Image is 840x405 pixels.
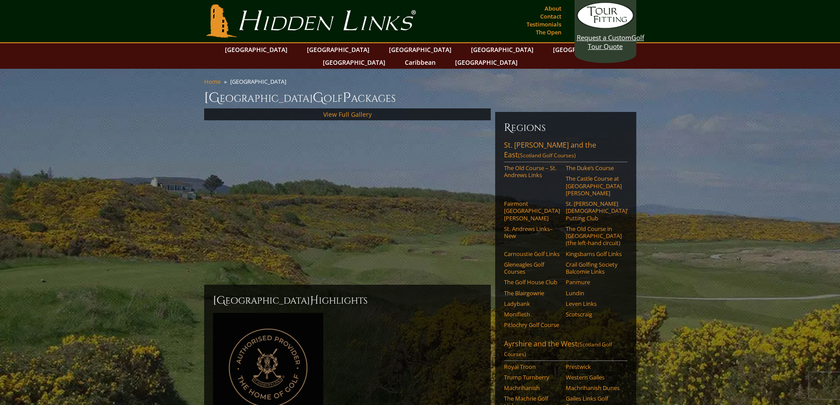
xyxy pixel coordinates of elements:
a: Prestwick [566,363,622,370]
a: [GEOGRAPHIC_DATA] [549,43,620,56]
a: Caribbean [400,56,440,69]
a: Machrihanish [504,384,560,391]
a: Home [204,78,220,85]
a: The Golf House Club [504,279,560,286]
a: Testimonials [524,18,564,30]
span: H [310,294,319,308]
a: Fairmont [GEOGRAPHIC_DATA][PERSON_NAME] [504,200,560,222]
a: Scotscraig [566,311,622,318]
span: G [313,89,324,107]
a: The Castle Course at [GEOGRAPHIC_DATA][PERSON_NAME] [566,175,622,197]
span: Request a Custom [577,33,631,42]
a: The Duke’s Course [566,164,622,171]
a: Crail Golfing Society Balcomie Links [566,261,622,275]
a: [GEOGRAPHIC_DATA] [385,43,456,56]
a: Ladybank [504,300,560,307]
a: Machrihanish Dunes [566,384,622,391]
a: Request a CustomGolf Tour Quote [577,2,634,51]
span: (Scotland Golf Courses) [518,152,576,159]
a: About [542,2,564,15]
a: The Old Course – St. Andrews Links [504,164,560,179]
a: Gleneagles Golf Courses [504,261,560,275]
a: Panmure [566,279,622,286]
a: [GEOGRAPHIC_DATA] [467,43,538,56]
a: St. [PERSON_NAME] [DEMOGRAPHIC_DATA]’ Putting Club [566,200,622,222]
a: Carnoustie Golf Links [504,250,560,257]
a: Royal Troon [504,363,560,370]
a: Ayrshire and the West(Scotland Golf Courses) [504,339,627,361]
a: Pitlochry Golf Course [504,321,560,328]
h2: [GEOGRAPHIC_DATA] ighlights [213,294,482,308]
a: [GEOGRAPHIC_DATA] [302,43,374,56]
a: Kingsbarns Golf Links [566,250,622,257]
li: [GEOGRAPHIC_DATA] [230,78,290,85]
a: The Open [534,26,564,38]
a: Leven Links [566,300,622,307]
a: Contact [538,10,564,22]
a: Lundin [566,290,622,297]
a: Western Gailes [566,374,622,381]
a: St. Andrews Links–New [504,225,560,240]
a: View Full Gallery [323,110,372,119]
a: [GEOGRAPHIC_DATA] [220,43,292,56]
h6: Regions [504,121,627,135]
a: Trump Turnberry [504,374,560,381]
a: [GEOGRAPHIC_DATA] [451,56,522,69]
a: The Old Course in [GEOGRAPHIC_DATA] (the left-hand circuit) [566,225,622,247]
a: Monifieth [504,311,560,318]
a: [GEOGRAPHIC_DATA] [318,56,390,69]
a: The Blairgowrie [504,290,560,297]
span: (Scotland Golf Courses) [504,341,612,358]
a: St. [PERSON_NAME] and the East(Scotland Golf Courses) [504,140,627,162]
span: P [343,89,351,107]
h1: [GEOGRAPHIC_DATA] olf ackages [204,89,636,107]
